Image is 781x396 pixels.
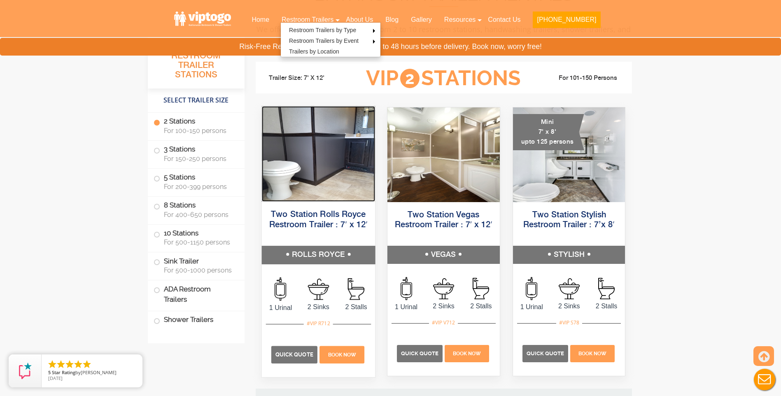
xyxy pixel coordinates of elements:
[556,317,582,328] div: #VIP S78
[275,11,340,29] a: Restroom Trailers
[154,280,239,308] label: ADA Restroom Trailers
[462,301,500,311] span: 2 Stalls
[48,375,63,381] span: [DATE]
[154,225,239,250] label: 10 Stations
[578,351,606,356] span: Book Now
[82,359,92,369] li: 
[550,301,588,311] span: 2 Sinks
[527,11,606,33] a: [PHONE_NUMBER]
[534,73,626,83] li: For 101-150 Persons
[453,351,481,356] span: Book Now
[261,106,375,202] img: Side view of two station restroom trailer with separate doors for males and females
[400,69,420,88] span: 2
[164,183,235,191] span: For 200-399 persons
[48,369,51,375] span: 5
[347,278,364,300] img: an icon of stall
[395,211,492,229] a: Two Station Vegas Restroom Trailer : 7′ x 12′
[269,210,367,229] a: Two Station Rolls Royce Restroom Trailer : 7′ x 12′
[154,113,239,138] label: 2 Stations
[164,155,235,163] span: For 150-250 persons
[337,302,375,312] span: 2 Stalls
[513,114,584,150] div: Mini 7' x 8' upto 125 persons
[271,351,318,358] a: Quick Quote
[513,302,550,312] span: 1 Urinal
[318,351,365,358] a: Book Now
[308,278,329,300] img: an icon of sink
[387,302,425,312] span: 1 Urinal
[387,107,500,202] img: Side view of two station restroom trailer with separate doors for males and females
[340,11,379,29] a: About Us
[275,277,286,301] img: an icon of urinal
[154,311,239,329] label: Shower Trailers
[353,67,534,90] h3: VIP Stations
[154,252,239,278] label: Sink Trailer
[559,278,580,299] img: an icon of sink
[281,25,364,35] a: Restroom Trailers by Type
[588,301,625,311] span: 2 Stalls
[569,349,616,356] a: Book Now
[164,211,235,219] span: For 400-650 persons
[148,93,245,108] h4: Select Trailer Size
[526,277,537,300] img: an icon of urinal
[328,352,356,358] span: Book Now
[17,363,33,379] img: Review Rating
[401,277,412,300] img: an icon of urinal
[299,302,337,312] span: 2 Sinks
[533,12,600,28] button: [PHONE_NUMBER]
[429,317,458,328] div: #VIP V712
[379,11,405,29] a: Blog
[527,350,564,356] span: Quick Quote
[261,303,299,312] span: 1 Urinal
[748,363,781,396] button: Live Chat
[281,46,347,57] a: Trailers by Location
[522,349,569,356] a: Quick Quote
[482,11,527,29] a: Contact Us
[598,278,615,299] img: an icon of stall
[425,301,462,311] span: 2 Sinks
[47,359,57,369] li: 
[513,246,625,264] h5: STYLISH
[154,197,239,222] label: 8 Stations
[513,107,625,202] img: A mini restroom trailer with two separate stations and separate doors for males and females
[164,127,235,135] span: For 100-150 persons
[281,35,367,46] a: Restroom Trailers by Event
[154,169,239,194] label: 5 Stations
[81,369,117,375] span: [PERSON_NAME]
[154,141,239,166] label: 3 Stations
[56,359,66,369] li: 
[164,238,235,246] span: For 500-1150 persons
[438,11,482,29] a: Resources
[48,370,136,376] span: by
[401,350,438,356] span: Quick Quote
[52,369,75,375] span: Star Rating
[261,246,375,264] h5: ROLLS ROYCE
[387,246,500,264] h5: VEGAS
[275,352,313,358] span: Quick Quote
[303,318,333,329] div: #VIP R712
[73,359,83,369] li: 
[397,349,444,356] a: Quick Quote
[164,266,235,274] span: For 500-1000 persons
[523,211,614,229] a: Two Station Stylish Restroom Trailer : 7’x 8′
[444,349,490,356] a: Book Now
[148,39,245,89] h3: All Portable Restroom Trailer Stations
[245,11,275,29] a: Home
[65,359,75,369] li: 
[473,278,489,299] img: an icon of stall
[433,278,454,299] img: an icon of sink
[261,66,354,91] li: Trailer Size: 7' X 12'
[405,11,438,29] a: Gallery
